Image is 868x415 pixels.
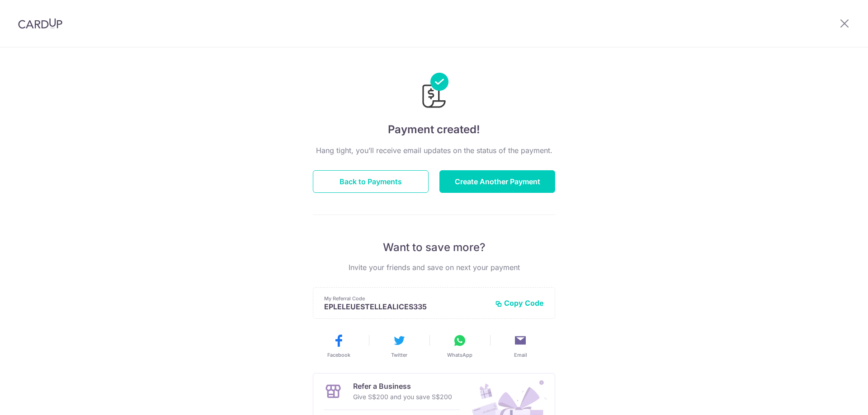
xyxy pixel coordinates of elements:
[433,333,486,359] button: WhatsApp
[494,333,547,359] button: Email
[18,18,62,29] img: CardUp
[439,170,555,193] button: Create Another Payment
[324,295,488,302] p: My Referral Code
[353,392,452,402] p: Give S$200 and you save S$200
[327,351,350,359] span: Facebook
[495,298,544,308] button: Copy Code
[514,351,527,359] span: Email
[312,333,365,359] button: Facebook
[313,121,555,138] h4: Payment created!
[447,351,472,359] span: WhatsApp
[313,262,555,273] p: Invite your friends and save on next your payment
[313,145,555,156] p: Hang tight, you’ll receive email updates on the status of the payment.
[313,170,429,193] button: Back to Payments
[391,351,407,359] span: Twitter
[324,302,488,311] p: EPLELEUESTELLEALICES335
[313,240,555,255] p: Want to save more?
[810,388,859,410] iframe: Opens a widget where you can find more information
[373,333,426,359] button: Twitter
[353,381,452,392] p: Refer a Business
[420,73,448,111] img: Payments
